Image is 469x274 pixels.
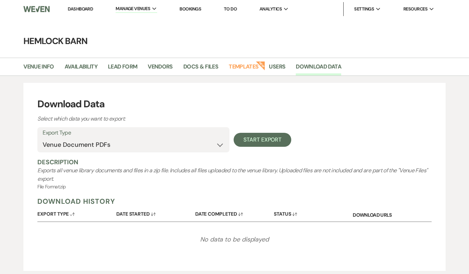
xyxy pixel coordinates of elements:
[269,62,285,75] a: Users
[229,62,258,75] a: Templates
[296,62,341,75] a: Download Data
[37,97,432,111] h3: Download Data
[37,206,116,219] button: Export Type
[37,166,432,183] div: Exports all venue library documents and files in a zip file. Includes all files uploaded to the v...
[68,6,93,12] a: Dashboard
[259,6,282,13] span: Analytics
[37,114,282,123] p: Select which data you want to export:
[108,62,137,75] a: Lead Form
[116,206,195,219] button: Date Started
[179,6,201,12] a: Bookings
[37,183,432,190] p: File Format: zip
[256,60,266,70] strong: New
[353,206,432,222] div: Download URLs
[148,62,173,75] a: Vendors
[43,128,224,138] label: Export Type
[37,158,432,166] h5: Description
[37,222,432,257] div: No data to be displayed
[274,206,353,219] button: Status
[183,62,218,75] a: Docs & Files
[23,62,54,75] a: Venue Info
[224,6,237,12] a: To Do
[23,2,50,16] img: Weven Logo
[116,5,150,12] span: Manage Venues
[403,6,427,13] span: Resources
[195,206,274,219] button: Date Completed
[354,6,374,13] span: Settings
[37,197,432,206] h5: Download History
[234,133,291,147] button: Start Export
[65,62,97,75] a: Availability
